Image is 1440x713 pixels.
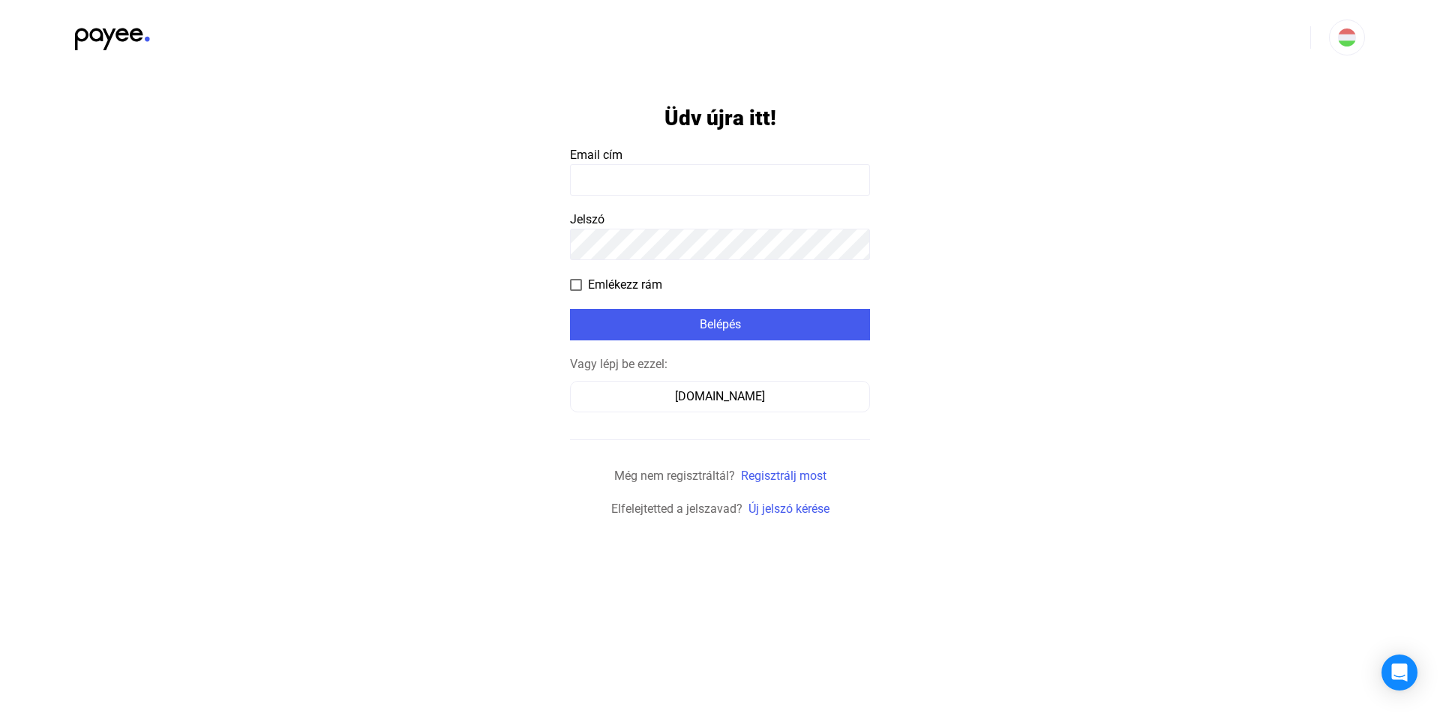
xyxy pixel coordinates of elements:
span: Emlékezz rám [588,276,662,294]
div: [DOMAIN_NAME] [575,388,865,406]
div: Vagy lépj be ezzel: [570,355,870,373]
img: black-payee-blue-dot.svg [75,19,150,50]
span: Email cím [570,148,622,162]
button: [DOMAIN_NAME] [570,381,870,412]
a: [DOMAIN_NAME] [570,389,870,403]
h1: Üdv újra itt! [664,105,776,131]
span: Még nem regisztráltál? [614,469,735,483]
img: HU [1338,28,1356,46]
div: Belépés [574,316,865,334]
button: Belépés [570,309,870,340]
div: Open Intercom Messenger [1381,655,1417,691]
a: Regisztrálj most [741,469,826,483]
a: Új jelszó kérése [748,502,829,516]
button: HU [1329,19,1365,55]
span: Jelszó [570,212,604,226]
span: Elfelejtetted a jelszavad? [611,502,742,516]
